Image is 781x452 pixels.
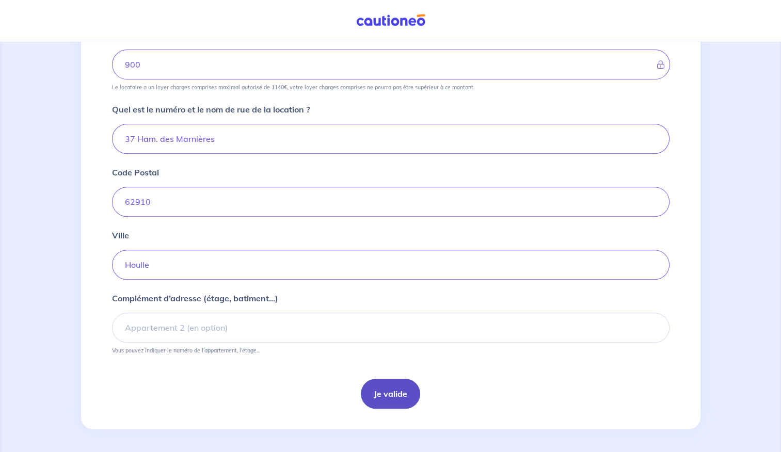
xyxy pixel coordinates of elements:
p: Quel est le numéro et le nom de rue de la location ? [112,103,310,116]
button: Je valide [361,379,420,409]
input: Ex: 165 avenue de Bretagne [112,124,670,154]
p: Le locataire a un loyer charges comprises maximal autorisé de 1140€, votre loyer charges comprise... [112,84,474,91]
p: Complément d’adresse (étage, batiment...) [112,292,278,304]
input: Appartement 2 (en option) [112,313,670,343]
input: Ex: Lille [112,250,670,280]
p: Vous pouvez indiquer le numéro de l’appartement, l’étage... [112,347,260,354]
p: Ville [112,229,129,241]
p: Code Postal [112,166,159,179]
img: Cautioneo [352,14,429,27]
input: Ex: 59000 [112,187,670,217]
